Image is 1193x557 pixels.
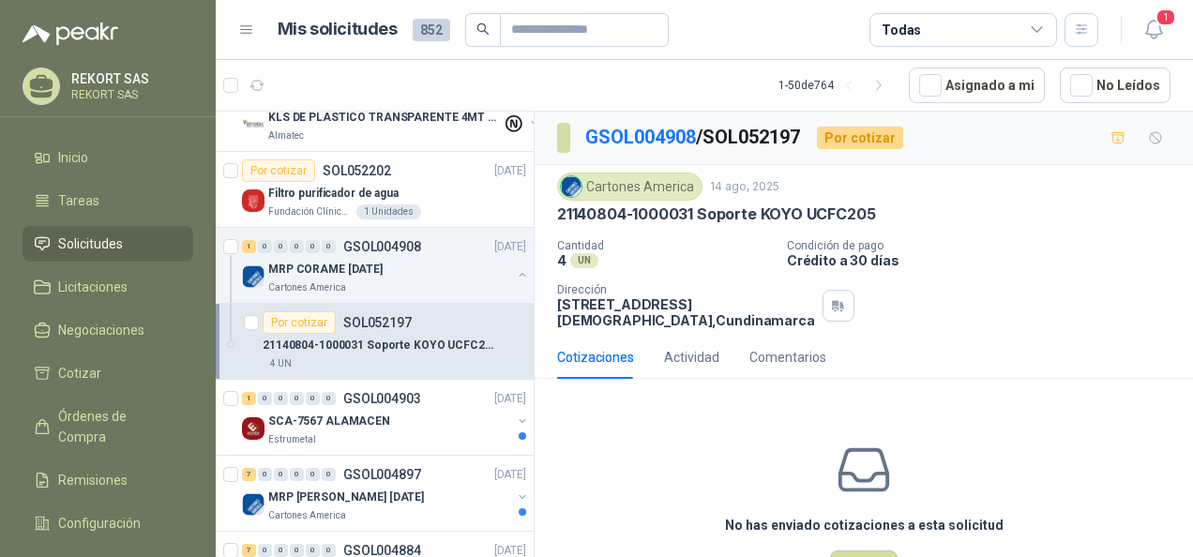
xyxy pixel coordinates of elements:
[268,204,353,219] p: Fundación Clínica Shaio
[258,240,272,253] div: 0
[494,466,526,484] p: [DATE]
[787,239,1185,252] p: Condición de pago
[413,19,450,41] span: 852
[242,417,264,440] img: Company Logo
[268,432,316,447] p: Estrumetal
[274,240,288,253] div: 0
[557,296,815,328] p: [STREET_ADDRESS] [DEMOGRAPHIC_DATA] , Cundinamarca
[494,390,526,408] p: [DATE]
[268,185,399,203] p: Filtro purificador de agua
[23,355,193,391] a: Cotizar
[23,269,193,305] a: Licitaciones
[268,128,304,143] p: Almatec
[23,23,118,45] img: Logo peakr
[242,83,542,143] a: 0 0 0 0 0 0 GSOL004912[DATE] Company LogoKLS DE PLASTICO TRANSPARENTE 4MT CAL 4 Y CINTA TRAAlmatec
[242,468,256,481] div: 7
[274,544,288,557] div: 0
[268,489,424,506] p: MRP [PERSON_NAME] [DATE]
[242,113,264,136] img: Company Logo
[290,544,304,557] div: 0
[494,162,526,180] p: [DATE]
[909,68,1045,103] button: Asignado a mi
[242,463,530,523] a: 7 0 0 0 0 0 GSOL004897[DATE] Company LogoMRP [PERSON_NAME] [DATE]Cartones America
[585,123,802,152] p: / SOL052197
[585,126,696,148] a: GSOL004908
[570,253,598,268] div: UN
[290,468,304,481] div: 0
[268,508,346,523] p: Cartones America
[1137,13,1170,47] button: 1
[274,468,288,481] div: 0
[258,392,272,405] div: 0
[258,468,272,481] div: 0
[306,468,320,481] div: 0
[58,277,128,297] span: Licitaciones
[322,392,336,405] div: 0
[242,544,256,557] div: 7
[263,356,299,371] div: 4 UN
[557,173,702,201] div: Cartones America
[664,347,719,368] div: Actividad
[290,240,304,253] div: 0
[263,337,496,354] p: 21140804-1000031 Soporte KOYO UCFC205
[557,252,566,268] p: 4
[242,265,264,288] img: Company Logo
[725,515,1004,535] h3: No has enviado cotizaciones a esta solicitud
[23,505,193,541] a: Configuración
[58,320,144,340] span: Negociaciones
[343,544,421,557] p: GSOL004884
[242,159,315,182] div: Por cotizar
[290,392,304,405] div: 0
[242,392,256,405] div: 1
[268,280,346,295] p: Cartones America
[306,240,320,253] div: 0
[561,176,581,197] img: Company Logo
[23,226,193,262] a: Solicitudes
[58,147,88,168] span: Inicio
[58,406,175,447] span: Órdenes de Compra
[216,152,534,228] a: Por cotizarSOL052202[DATE] Company LogoFiltro purificador de aguaFundación Clínica Shaio1 Unidades
[71,89,189,100] p: REKORT SAS
[778,70,894,100] div: 1 - 50 de 764
[268,413,390,430] p: SCA-7567 ALAMACEN
[710,178,779,196] p: 14 ago, 2025
[343,392,421,405] p: GSOL004903
[1060,68,1170,103] button: No Leídos
[476,23,490,36] span: search
[242,189,264,212] img: Company Logo
[356,204,421,219] div: 1 Unidades
[23,399,193,455] a: Órdenes de Compra
[274,392,288,405] div: 0
[306,544,320,557] div: 0
[749,347,826,368] div: Comentarios
[278,16,398,43] h1: Mis solicitudes
[557,347,634,368] div: Cotizaciones
[1155,8,1176,26] span: 1
[58,513,141,534] span: Configuración
[817,127,903,149] div: Por cotizar
[58,363,101,384] span: Cotizar
[323,164,391,177] p: SOL052202
[71,72,189,85] p: REKORT SAS
[258,544,272,557] div: 0
[263,311,336,334] div: Por cotizar
[322,240,336,253] div: 0
[242,240,256,253] div: 1
[306,392,320,405] div: 0
[343,240,421,253] p: GSOL004908
[343,468,421,481] p: GSOL004897
[58,470,128,490] span: Remisiones
[242,387,530,447] a: 1 0 0 0 0 0 GSOL004903[DATE] Company LogoSCA-7567 ALAMACENEstrumetal
[23,312,193,348] a: Negociaciones
[242,493,264,516] img: Company Logo
[557,204,875,224] p: 21140804-1000031 Soporte KOYO UCFC205
[494,238,526,256] p: [DATE]
[268,261,383,278] p: MRP CORAME [DATE]
[58,233,123,254] span: Solicitudes
[216,304,534,380] a: Por cotizarSOL05219721140804-1000031 Soporte KOYO UCFC2054 UN
[343,316,412,329] p: SOL052197
[23,140,193,175] a: Inicio
[58,190,99,211] span: Tareas
[882,20,921,40] div: Todas
[23,462,193,498] a: Remisiones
